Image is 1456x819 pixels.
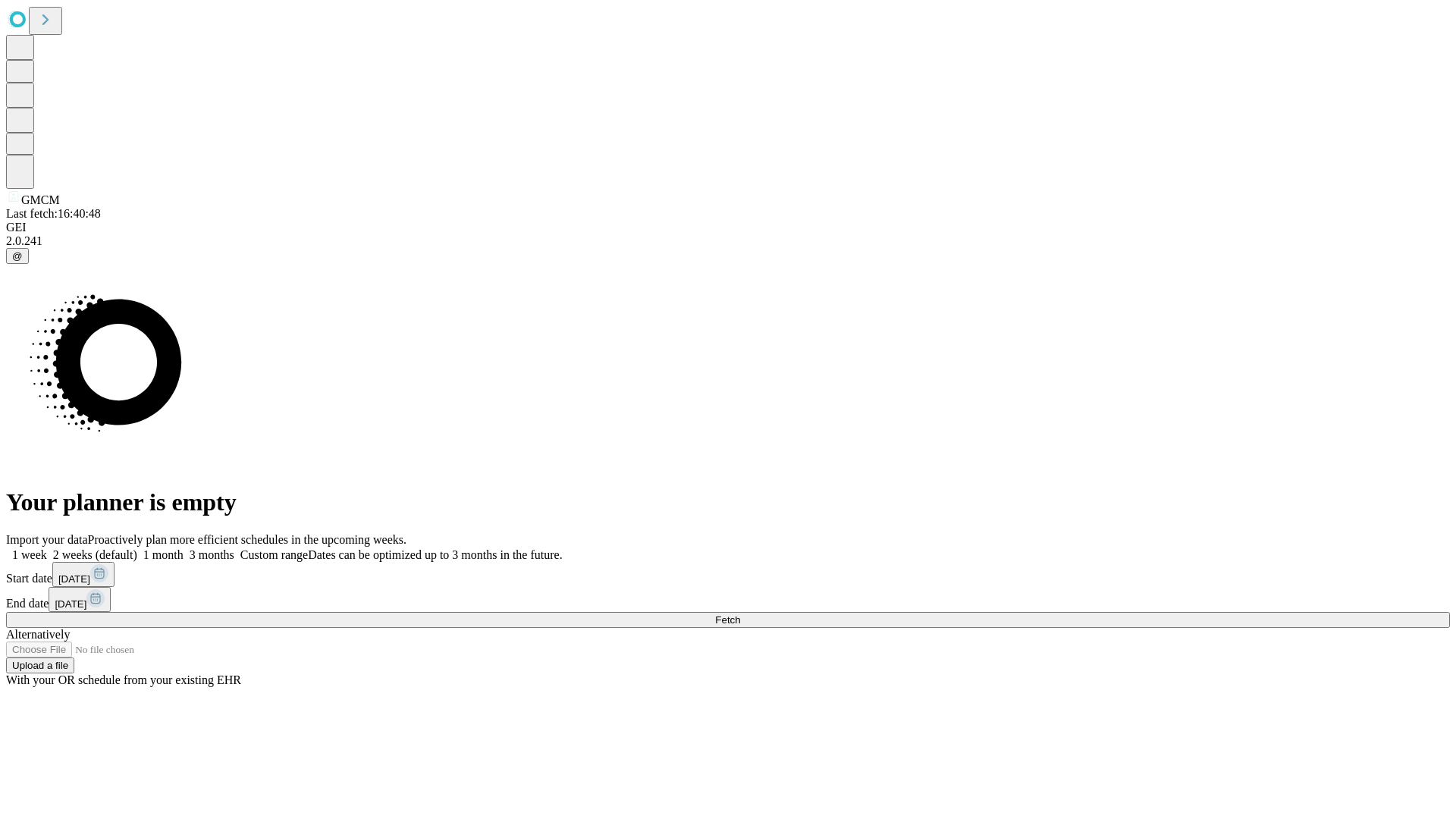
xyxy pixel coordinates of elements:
[6,533,88,546] span: Import your data
[53,548,137,561] span: 2 weeks (default)
[21,193,60,206] span: GMCM
[12,548,47,561] span: 1 week
[6,248,29,264] button: @
[143,548,184,561] span: 1 month
[6,612,1450,628] button: Fetch
[58,573,90,585] span: [DATE]
[715,614,740,626] span: Fetch
[6,207,101,220] span: Last fetch: 16:40:48
[6,488,1450,516] h1: Your planner is empty
[52,562,115,587] button: [DATE]
[6,657,74,673] button: Upload a file
[12,250,23,262] span: @
[49,587,111,612] button: [DATE]
[6,587,1450,612] div: End date
[88,533,406,546] span: Proactively plan more efficient schedules in the upcoming weeks.
[308,548,562,561] span: Dates can be optimized up to 3 months in the future.
[6,562,1450,587] div: Start date
[6,673,241,686] span: With your OR schedule from your existing EHR
[6,628,70,641] span: Alternatively
[6,234,1450,248] div: 2.0.241
[190,548,234,561] span: 3 months
[55,598,86,610] span: [DATE]
[6,221,1450,234] div: GEI
[240,548,308,561] span: Custom range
